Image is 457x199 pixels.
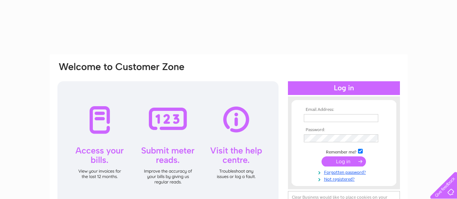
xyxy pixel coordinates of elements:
th: Email Address: [302,107,386,112]
a: Not registered? [304,175,386,182]
a: Forgotten password? [304,168,386,175]
input: Submit [322,156,366,166]
td: Remember me? [302,148,386,155]
th: Password: [302,127,386,133]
